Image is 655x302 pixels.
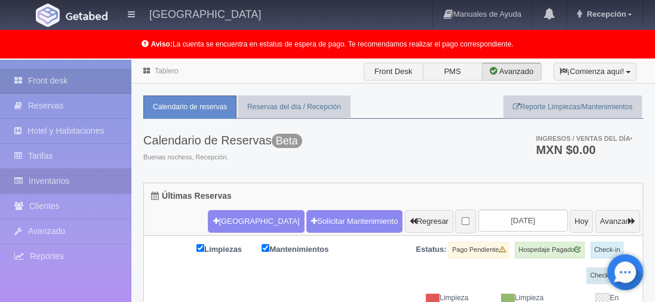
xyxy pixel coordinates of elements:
label: Pago Pendiente [448,242,509,258]
h4: Últimas Reservas [151,192,232,201]
a: Reporte Limpiezas/Mantenimientos [503,95,642,119]
button: Regresar [405,210,453,233]
h3: Calendario de Reservas [143,134,302,147]
h3: MXN $0.00 [536,144,632,156]
span: Beta [272,134,302,148]
label: PMS [423,63,482,81]
button: ¡Comienza aquí! [553,63,636,81]
label: Hospedaje Pagado [515,242,585,258]
label: Estatus: [416,244,446,255]
input: Mantenimientos [262,244,269,252]
label: Check-out [586,267,623,284]
label: Mantenimientos [262,242,346,255]
input: Limpiezas [196,244,204,252]
h4: [GEOGRAPHIC_DATA] [149,6,261,21]
span: Ingresos / Ventas del día [536,135,632,142]
label: Check-in [591,242,623,258]
label: Limpiezas [196,242,260,255]
a: Tablero [155,67,178,75]
span: Recepción [584,10,626,19]
label: Front Desk [364,63,423,81]
img: Getabed [36,4,60,27]
a: Calendario de reservas [143,95,236,119]
a: Solicitar Mantenimiento [306,210,402,233]
button: Hoy [570,210,593,233]
a: Reservas del día / Recepción [238,95,350,119]
button: [GEOGRAPHIC_DATA] [208,210,304,233]
label: Avanzado [482,63,542,81]
span: Buenas nochess, Recepción. [143,153,302,162]
button: Avanzar [595,210,640,233]
img: Getabed [66,11,107,20]
b: Aviso: [151,40,173,48]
